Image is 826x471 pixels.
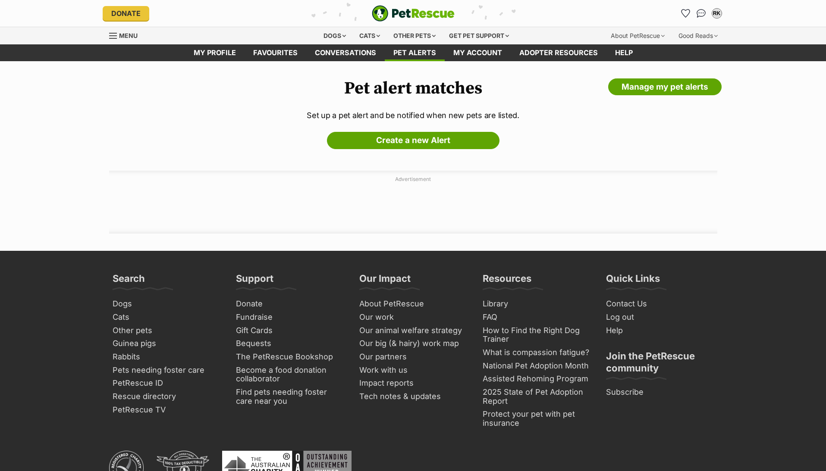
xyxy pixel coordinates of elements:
[327,132,499,149] a: Create a new Alert
[608,78,722,96] a: Manage my pet alerts
[232,311,347,324] a: Fundraise
[353,27,386,44] div: Cats
[109,377,224,390] a: PetRescue ID
[356,390,471,403] a: Tech notes & updates
[479,372,594,386] a: Assisted Rehoming Program
[109,364,224,377] a: Pets needing foster care
[356,377,471,390] a: Impact reports
[479,324,594,346] a: How to Find the Right Dog Trainer
[479,346,594,359] a: What is compassion fatigue?
[605,27,671,44] div: About PetRescue
[103,6,149,21] a: Donate
[185,44,245,61] a: My profile
[387,27,442,44] div: Other pets
[606,44,641,61] a: Help
[109,27,144,43] a: Menu
[443,27,515,44] div: Get pet support
[232,386,347,408] a: Find pets needing foster care near you
[603,297,717,311] a: Contact Us
[606,272,660,290] h3: Quick Links
[679,6,693,20] a: Favourites
[109,403,224,417] a: PetRescue TV
[232,364,347,386] a: Become a food donation collaborator
[606,350,714,379] h3: Join the PetRescue community
[385,44,445,61] a: Pet alerts
[672,27,724,44] div: Good Reads
[119,32,138,39] span: Menu
[710,6,724,20] button: My account
[113,272,145,290] h3: Search
[479,311,594,324] a: FAQ
[109,109,717,121] p: Set up a pet alert and be notified when new pets are listed.
[479,386,594,408] a: 2025 State of Pet Adoption Report
[236,272,273,290] h3: Support
[372,5,455,22] a: PetRescue
[306,44,385,61] a: conversations
[109,171,717,234] div: Advertisement
[483,272,531,290] h3: Resources
[694,6,708,20] a: Conversations
[109,311,224,324] a: Cats
[359,272,411,290] h3: Our Impact
[109,390,224,403] a: Rescue directory
[109,337,224,350] a: Guinea pigs
[232,297,347,311] a: Donate
[317,27,352,44] div: Dogs
[109,350,224,364] a: Rabbits
[713,9,721,18] div: RK
[479,408,594,430] a: Protect your pet with pet insurance
[445,44,511,61] a: My account
[356,297,471,311] a: About PetRescue
[697,9,706,18] img: chat-41dd97257d64d25036548639549fe6c8038ab92f7586957e7f3b1b290dea8141.svg
[603,311,717,324] a: Log out
[356,337,471,350] a: Our big (& hairy) work map
[603,324,717,337] a: Help
[356,324,471,337] a: Our animal welfare strategy
[232,324,347,337] a: Gift Cards
[356,364,471,377] a: Work with us
[109,297,224,311] a: Dogs
[372,5,455,22] img: logo-e224e6f780fb5917bec1dbf3a21bbac754714ae5b6737aabdf751b685950b380.svg
[245,44,306,61] a: Favourites
[479,297,594,311] a: Library
[479,359,594,373] a: National Pet Adoption Month
[232,337,347,350] a: Bequests
[603,386,717,399] a: Subscribe
[232,350,347,364] a: The PetRescue Bookshop
[356,350,471,364] a: Our partners
[679,6,724,20] ul: Account quick links
[109,324,224,337] a: Other pets
[511,44,606,61] a: Adopter resources
[356,311,471,324] a: Our work
[109,78,717,98] h1: Pet alert matches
